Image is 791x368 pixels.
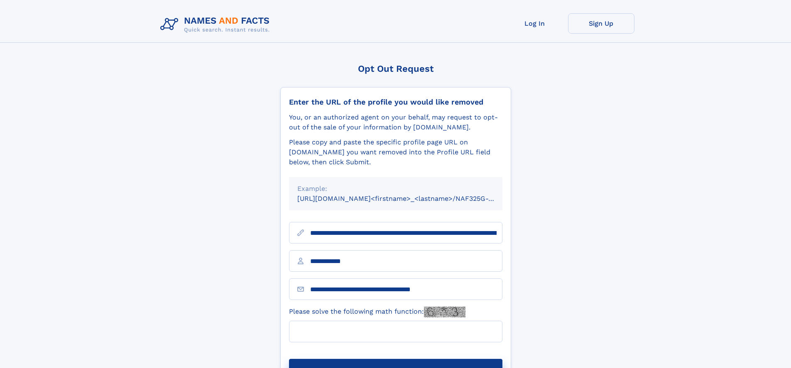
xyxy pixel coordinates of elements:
[157,13,277,36] img: Logo Names and Facts
[280,63,511,74] div: Opt Out Request
[502,13,568,34] a: Log In
[289,137,502,167] div: Please copy and paste the specific profile page URL on [DOMAIN_NAME] you want removed into the Pr...
[289,307,465,317] label: Please solve the following math function:
[297,184,494,194] div: Example:
[568,13,634,34] a: Sign Up
[289,112,502,132] div: You, or an authorized agent on your behalf, may request to opt-out of the sale of your informatio...
[297,195,518,202] small: [URL][DOMAIN_NAME]<firstname>_<lastname>/NAF325G-xxxxxxxx
[289,97,502,107] div: Enter the URL of the profile you would like removed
